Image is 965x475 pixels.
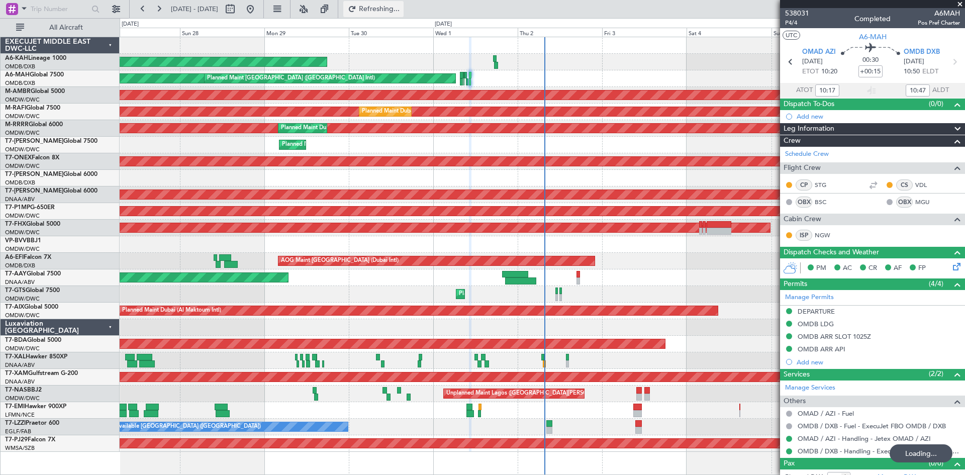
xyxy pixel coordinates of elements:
span: (4/4) [929,278,943,289]
span: [DATE] [904,57,924,67]
a: DNAA/ABV [5,196,35,203]
span: OMAD AZI [802,47,836,57]
span: T7-[PERSON_NAME] [5,171,63,177]
div: Loading... [890,444,952,462]
div: Add new [797,358,960,366]
div: AOG Maint [GEOGRAPHIC_DATA] (Dubai Intl) [281,253,399,268]
div: Planned Maint Dubai (Al Maktoum Intl) [122,303,221,318]
a: OMDW/DWC [5,345,40,352]
a: OMDW/DWC [5,229,40,236]
span: Pos Pref Charter [918,19,960,27]
a: OMDW/DWC [5,113,40,120]
span: T7-P1MP [5,205,30,211]
span: T7-AAY [5,271,27,277]
span: ELDT [922,67,938,77]
a: T7-BDAGlobal 5000 [5,337,61,343]
a: BSC [815,198,837,207]
div: OBX [896,197,913,208]
a: M-RAFIGlobal 7500 [5,105,60,111]
a: A6-MAHGlobal 7500 [5,72,64,78]
button: Refreshing... [343,1,404,17]
div: CS [896,179,913,191]
div: Sat 4 [687,28,771,37]
button: All Aircraft [11,20,109,36]
a: Schedule Crew [785,149,829,159]
span: Others [784,396,806,407]
span: AF [894,263,902,273]
span: A6-KAH [5,55,28,61]
a: T7-FHXGlobal 5000 [5,221,60,227]
div: Sat 27 [95,28,179,37]
div: Fri 3 [602,28,687,37]
a: M-RRRRGlobal 6000 [5,122,63,128]
input: Trip Number [31,2,88,17]
span: FP [918,263,926,273]
a: Manage Services [785,383,835,393]
a: STG [815,180,837,189]
span: All Aircraft [26,24,106,31]
span: P4/4 [785,19,809,27]
div: OMDB ARR API [798,345,845,353]
a: OMDB/DXB [5,63,35,70]
span: T7-FHX [5,221,26,227]
div: DEPARTURE [798,307,835,316]
span: M-RRRR [5,122,29,128]
span: 10:50 [904,67,920,77]
a: VDL [915,180,938,189]
div: OMDB LDG [798,320,834,328]
span: T7-BDA [5,337,27,343]
a: MGU [915,198,938,207]
a: OMDB / DXB - Fuel - ExecuJet FBO OMDB / DXB [798,422,946,430]
div: CP [796,179,812,191]
a: OMDB/DXB [5,262,35,269]
div: OBX [796,197,812,208]
span: (0/0) [929,99,943,109]
span: T7-NAS [5,387,27,393]
div: Wed 1 [433,28,518,37]
div: [DATE] [435,20,452,29]
span: OMDB DXB [904,47,940,57]
a: OMDW/DWC [5,212,40,220]
a: OMDW/DWC [5,312,40,319]
a: T7-NASBBJ2 [5,387,42,393]
a: M-AMBRGlobal 5000 [5,88,65,94]
a: T7-[PERSON_NAME]Global 6000 [5,171,98,177]
a: T7-ONEXFalcon 8X [5,155,59,161]
span: Dispatch To-Dos [784,99,834,110]
span: (2/2) [929,368,943,379]
a: VP-BVVBBJ1 [5,238,41,244]
div: Planned Maint Dubai (Al Maktoum Intl) [281,121,380,136]
span: Flight Crew [784,162,821,174]
a: OMDW/DWC [5,395,40,402]
a: OMDB/DXB [5,79,35,87]
a: LFMN/NCE [5,411,35,419]
span: T7-AIX [5,304,24,310]
a: DNAA/ABV [5,278,35,286]
span: Pax [784,458,795,469]
span: A6-EFI [5,254,24,260]
button: UTC [783,31,800,40]
span: T7-[PERSON_NAME] [5,138,63,144]
a: T7-XALHawker 850XP [5,354,67,360]
a: OMDW/DWC [5,146,40,153]
span: [DATE] - [DATE] [171,5,218,14]
a: OMDW/DWC [5,245,40,253]
span: ETOT [802,67,819,77]
span: Refreshing... [358,6,401,13]
span: Services [784,369,810,381]
a: OMDB/DXB [5,179,35,186]
span: ATOT [796,85,813,96]
span: (0/0) [929,458,943,468]
span: Leg Information [784,123,834,135]
div: Completed [854,14,891,24]
a: NGW [815,231,837,240]
input: --:-- [906,84,930,97]
input: --:-- [815,84,839,97]
div: Tue 30 [349,28,433,37]
span: Permits [784,278,807,290]
div: Unplanned Maint Lagos ([GEOGRAPHIC_DATA][PERSON_NAME]) [446,386,615,401]
div: OMDB ARR SLOT 1025Z [798,332,871,341]
a: DNAA/ABV [5,378,35,386]
a: Manage Permits [785,293,834,303]
a: OMAD / AZI - Handling - Jetex OMAD / AZI [798,434,931,443]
